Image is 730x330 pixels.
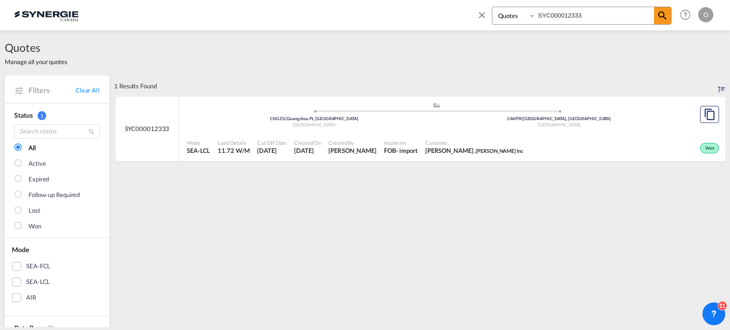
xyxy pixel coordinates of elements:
span: Manage all your quotes [5,57,67,66]
span: Help [677,7,693,23]
span: Created On [294,139,321,146]
md-checkbox: SEA-FCL [12,262,102,271]
span: 12 Jun 2025 [257,146,287,155]
span: Filters [29,85,76,95]
div: 1 Results Found [114,75,157,96]
span: [GEOGRAPHIC_DATA] [538,122,580,127]
span: Status [14,111,32,119]
span: Created By [328,139,376,146]
span: Alexandre Caron . Rocheleau Inc [425,146,523,155]
div: Expired [29,175,49,184]
span: 11.72 W/M [218,147,250,154]
div: FOB [384,146,396,155]
md-icon: icon-magnify [657,10,668,21]
div: Won [29,222,41,231]
span: icon-magnify [654,7,671,24]
span: CAMTR [GEOGRAPHIC_DATA], [GEOGRAPHIC_DATA] [507,116,611,121]
div: Follow-up Required [29,190,80,200]
div: O [698,7,713,22]
div: Help [677,7,698,24]
span: | [522,116,523,121]
div: Lost [29,206,40,216]
span: [PERSON_NAME] Inc [476,148,523,154]
span: Mode [187,139,210,146]
div: Active [29,159,46,169]
div: FOB import [384,146,418,155]
div: - import [396,146,418,155]
img: 1f56c880d42311ef80fc7dca854c8e59.png [14,4,78,26]
md-checkbox: SEA-LCL [12,277,102,287]
div: Status 1 [14,111,100,120]
div: SEA-LCL [26,277,50,287]
button: Copy Quote [700,106,719,123]
span: 1 [38,111,46,120]
span: Load Details [218,139,250,146]
input: Search status [14,124,100,139]
span: Mode [12,245,29,254]
div: SEA-FCL [26,262,50,271]
span: CNGZG Guangzhou Pt, [GEOGRAPHIC_DATA] [270,116,358,121]
span: Cut Off Date [257,139,287,146]
span: Quotes [5,40,67,55]
div: Won [700,143,719,153]
span: [GEOGRAPHIC_DATA] [293,122,336,127]
span: SYC000012333 [125,124,170,133]
span: | [286,116,287,121]
md-icon: icon-close [477,9,487,20]
span: Customer [425,139,523,146]
span: SEA-LCL [187,146,210,155]
span: Karen Mercier [328,146,376,155]
span: Won [705,145,717,152]
md-icon: assets/icons/custom/ship-fill.svg [431,103,442,107]
md-icon: icon-magnify [88,128,95,135]
md-icon: assets/icons/custom/copyQuote.svg [704,109,715,120]
a: Clear All [76,86,100,94]
div: SYC000012333 assets/icons/custom/ship-fill.svgassets/icons/custom/roll-o-plane.svgOriginGuangzhou... [115,97,725,161]
div: Sort by: Created On [718,75,725,96]
span: 12 Jun 2025 [294,146,321,155]
div: All [29,143,36,153]
input: Enter Quotation Number [536,7,654,24]
span: Incoterms [384,139,418,146]
iframe: Chat [7,280,40,316]
md-checkbox: AIR [12,293,102,302]
span: icon-close [477,7,492,29]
